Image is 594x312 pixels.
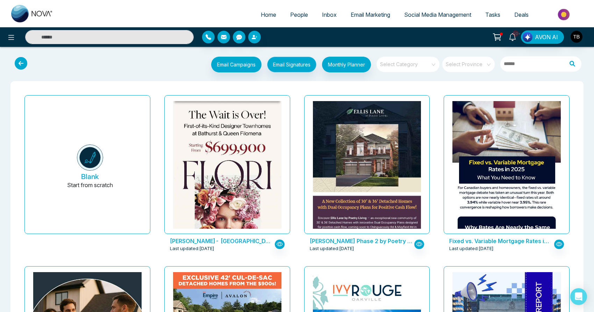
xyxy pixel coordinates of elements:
button: Email Campaigns [211,57,262,72]
span: Last updated: [DATE] [310,245,354,252]
span: Social Media Management [404,11,471,18]
a: People [283,8,315,21]
h5: Blank [81,172,99,181]
span: Last updated: [DATE] [449,245,494,252]
a: Email Marketing [344,8,397,21]
a: Monthly Planner [316,57,371,74]
img: novacrm [77,144,103,171]
a: 10+ [504,30,521,43]
a: Home [254,8,283,21]
div: Open Intercom Messenger [570,288,587,305]
span: Inbox [322,11,337,18]
button: BlankStart from scratch [36,101,144,234]
p: Start from scratch [67,181,113,198]
p: Flori Towns- Treasure Hill [170,237,273,245]
span: Last updated: [DATE] [170,245,214,252]
span: AVON AI [535,33,558,41]
span: 10+ [513,30,519,37]
button: AVON AI [521,30,564,44]
span: Home [261,11,276,18]
p: Fixed vs. Variable Mortgage Rates in 2025: What You Need to Know [449,237,552,245]
a: Email Signatures [262,57,316,74]
a: Inbox [315,8,344,21]
a: Email Campaigns [206,61,262,68]
a: Social Media Management [397,8,478,21]
img: Nova CRM Logo [11,5,53,22]
span: People [290,11,308,18]
span: Deals [514,11,529,18]
span: Tasks [485,11,500,18]
a: Deals [507,8,536,21]
img: User Avatar [571,31,582,43]
img: Market-place.gif [539,7,590,22]
button: Email Signatures [267,57,316,72]
p: Ellis Lane Phase 2 by Poetry Living [310,237,413,245]
a: Tasks [478,8,507,21]
img: Lead Flow [523,32,532,42]
button: Monthly Planner [322,57,371,72]
span: Email Marketing [351,11,390,18]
